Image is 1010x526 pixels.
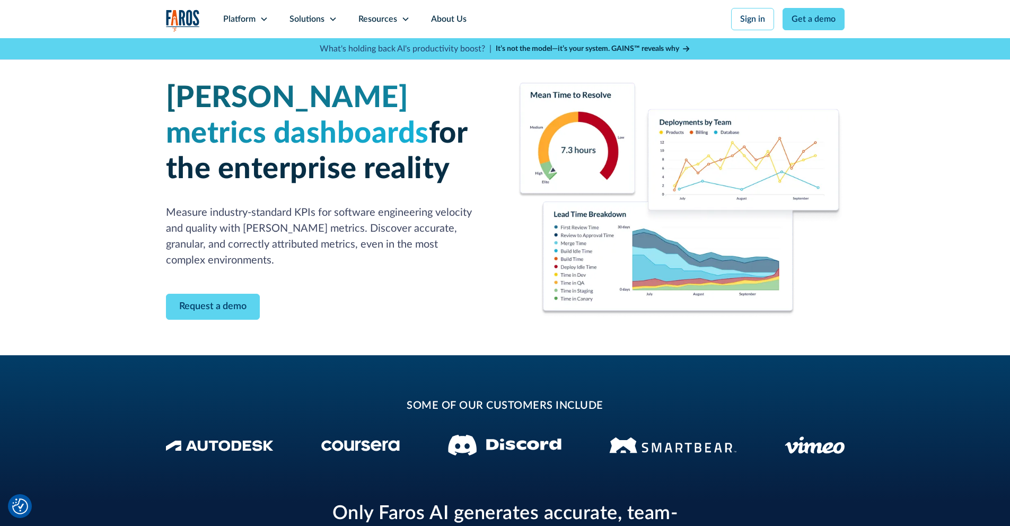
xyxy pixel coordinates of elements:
button: Cookie Settings [12,498,28,514]
p: What's holding back AI's productivity boost? | [320,42,491,55]
img: Coursera Logo [321,440,400,451]
div: Platform [223,13,256,25]
img: Discord logo [448,435,561,455]
a: Get a demo [783,8,845,30]
img: Vimeo logo [785,436,845,454]
strong: It’s not the model—it’s your system. GAINS™ reveals why [496,45,679,52]
h1: for the enterprise reality [166,81,493,188]
a: Sign in [731,8,774,30]
img: Revisit consent button [12,498,28,514]
a: Contact Modal [166,294,260,320]
h2: some of our customers include [251,398,760,414]
img: Smartbear Logo [609,435,736,455]
p: Measure industry-standard KPIs for software engineering velocity and quality with [PERSON_NAME] m... [166,205,493,268]
span: [PERSON_NAME] metrics dashboards [166,83,429,148]
div: Resources [358,13,397,25]
img: Autodesk Logo [166,440,274,451]
a: It’s not the model—it’s your system. GAINS™ reveals why [496,43,691,55]
img: Dora Metrics Dashboard [518,83,845,318]
a: home [166,10,200,31]
img: Logo of the analytics and reporting company Faros. [166,10,200,31]
div: Solutions [289,13,324,25]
